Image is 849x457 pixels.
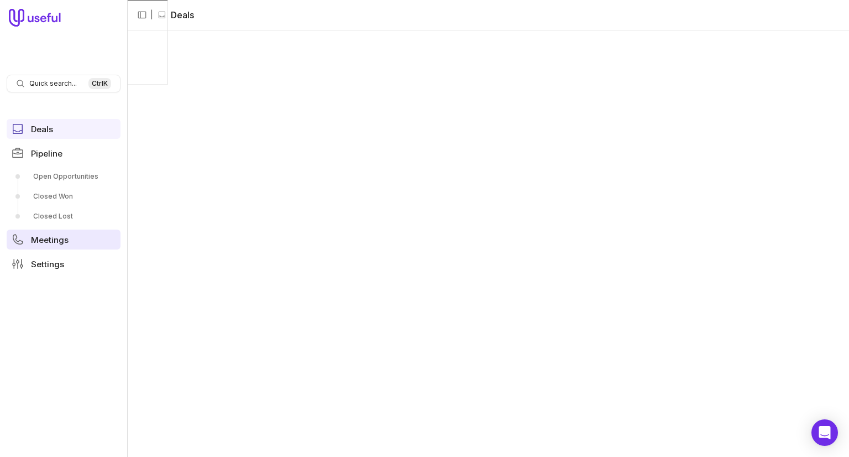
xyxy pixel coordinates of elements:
[31,149,62,158] span: Pipeline
[158,8,194,22] li: Deals
[7,143,120,163] a: Pipeline
[7,254,120,274] a: Settings
[31,236,69,244] span: Meetings
[31,260,64,268] span: Settings
[150,8,153,22] span: |
[134,7,150,23] button: Collapse sidebar
[7,119,120,139] a: Deals
[7,230,120,250] a: Meetings
[88,78,111,89] kbd: Ctrl K
[7,168,120,225] div: Pipeline submenu
[7,207,120,225] a: Closed Lost
[811,419,838,446] div: Open Intercom Messenger
[7,168,120,185] a: Open Opportunities
[31,125,53,133] span: Deals
[7,188,120,205] a: Closed Won
[29,79,77,88] span: Quick search...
